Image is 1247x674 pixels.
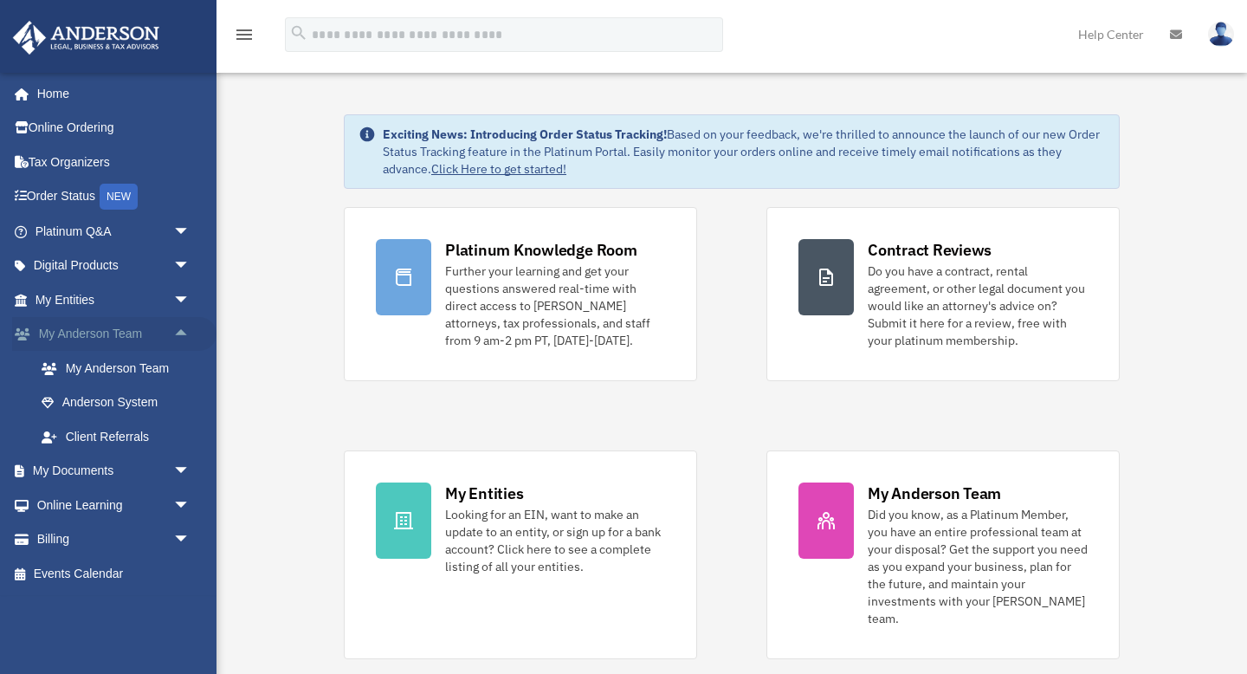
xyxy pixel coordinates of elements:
a: Online Learningarrow_drop_down [12,488,216,522]
span: arrow_drop_down [173,522,208,558]
span: arrow_drop_down [173,454,208,489]
span: arrow_drop_down [173,282,208,318]
a: Contract Reviews Do you have a contract, rental agreement, or other legal document you would like... [766,207,1120,381]
div: NEW [100,184,138,210]
span: arrow_drop_down [173,214,208,250]
div: Platinum Knowledge Room [445,239,637,261]
a: Events Calendar [12,556,216,591]
div: Further your learning and get your questions answered real-time with direct access to [PERSON_NAM... [445,262,665,349]
div: My Anderson Team [868,483,1001,504]
a: My Anderson Team Did you know, as a Platinum Member, you have an entire professional team at your... [766,450,1120,659]
a: Digital Productsarrow_drop_down [12,249,216,283]
span: arrow_drop_up [173,317,208,353]
div: Based on your feedback, we're thrilled to announce the launch of our new Order Status Tracking fe... [383,126,1105,178]
div: Contract Reviews [868,239,992,261]
a: Tax Organizers [12,145,216,179]
span: arrow_drop_down [173,488,208,523]
a: My Anderson Team [24,351,216,386]
a: Client Referrals [24,419,216,454]
a: Order StatusNEW [12,179,216,215]
a: Home [12,76,208,111]
a: My Entities Looking for an EIN, want to make an update to an entity, or sign up for a bank accoun... [344,450,697,659]
img: User Pic [1208,22,1234,47]
div: My Entities [445,483,523,504]
img: Anderson Advisors Platinum Portal [8,21,165,55]
a: My Entitiesarrow_drop_down [12,282,216,317]
div: Looking for an EIN, want to make an update to an entity, or sign up for a bank account? Click her... [445,506,665,575]
a: menu [234,30,255,45]
div: Do you have a contract, rental agreement, or other legal document you would like an attorney's ad... [868,262,1088,349]
div: Did you know, as a Platinum Member, you have an entire professional team at your disposal? Get th... [868,506,1088,627]
i: search [289,23,308,42]
a: Click Here to get started! [431,161,566,177]
a: My Anderson Teamarrow_drop_up [12,317,216,352]
i: menu [234,24,255,45]
a: Platinum Q&Aarrow_drop_down [12,214,216,249]
strong: Exciting News: Introducing Order Status Tracking! [383,126,667,142]
a: My Documentsarrow_drop_down [12,454,216,489]
a: Anderson System [24,386,216,420]
a: Billingarrow_drop_down [12,522,216,557]
span: arrow_drop_down [173,249,208,284]
a: Platinum Knowledge Room Further your learning and get your questions answered real-time with dire... [344,207,697,381]
a: Online Ordering [12,111,216,146]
